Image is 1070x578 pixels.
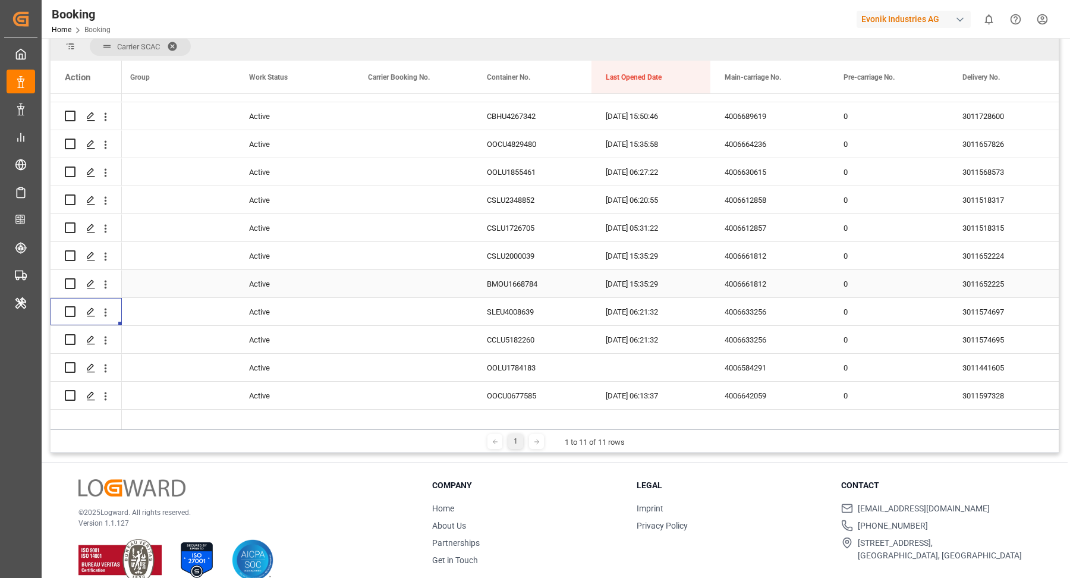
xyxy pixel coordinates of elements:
[710,382,829,409] div: 4006642059
[473,130,591,158] div: OOCU4829480
[948,326,1067,353] div: 3011574695
[829,326,948,353] div: 0
[432,538,480,548] a: Partnerships
[78,518,402,529] p: Version 1.1.127
[432,555,478,565] a: Get in Touch
[606,73,662,81] span: Last Opened Date
[235,354,354,381] div: Active
[637,504,663,513] a: Imprint
[591,214,710,241] div: [DATE] 05:31:22
[948,382,1067,409] div: 3011597328
[829,102,948,130] div: 0
[52,5,111,23] div: Booking
[948,242,1067,269] div: 3011652224
[473,354,591,381] div: OOLU1784183
[948,130,1067,158] div: 3011657826
[841,479,1031,492] h3: Contact
[1002,6,1029,33] button: Help Center
[829,214,948,241] div: 0
[948,214,1067,241] div: 3011518315
[51,410,122,438] div: Press SPACE to select this row.
[235,242,354,269] div: Active
[710,270,829,297] div: 4006661812
[473,186,591,213] div: CSLU2348852
[591,410,710,437] div: [DATE] 15:35:44
[591,298,710,325] div: [DATE] 06:21:32
[51,130,122,158] div: Press SPACE to select this row.
[591,186,710,213] div: [DATE] 06:20:55
[432,504,454,513] a: Home
[235,410,354,437] div: Active
[829,298,948,325] div: 0
[829,130,948,158] div: 0
[51,158,122,186] div: Press SPACE to select this row.
[51,102,122,130] div: Press SPACE to select this row.
[857,11,971,28] div: Evonik Industries AG
[857,8,975,30] button: Evonik Industries AG
[65,72,90,83] div: Action
[473,326,591,353] div: CCLU5182260
[829,186,948,213] div: 0
[130,73,150,81] span: Group
[235,158,354,186] div: Active
[858,537,1022,562] span: [STREET_ADDRESS], [GEOGRAPHIC_DATA], [GEOGRAPHIC_DATA]
[565,436,625,448] div: 1 to 11 of 11 rows
[591,242,710,269] div: [DATE] 15:35:29
[117,42,160,51] span: Carrier SCAC
[829,354,948,381] div: 0
[51,186,122,214] div: Press SPACE to select this row.
[710,158,829,186] div: 4006630615
[591,270,710,297] div: [DATE] 15:35:29
[591,382,710,409] div: [DATE] 06:13:37
[725,73,781,81] span: Main-carriage No.
[829,242,948,269] div: 0
[473,270,591,297] div: BMOU1668784
[235,326,354,353] div: Active
[829,158,948,186] div: 0
[710,214,829,241] div: 4006612857
[710,326,829,353] div: 4006633256
[948,410,1067,437] div: 3011605372
[432,521,466,530] a: About Us
[235,102,354,130] div: Active
[710,410,829,437] div: 4006645502
[829,270,948,297] div: 0
[473,298,591,325] div: SLEU4008639
[235,298,354,325] div: Active
[975,6,1002,33] button: show 0 new notifications
[637,521,688,530] a: Privacy Policy
[473,242,591,269] div: CSLU2000039
[591,130,710,158] div: [DATE] 15:35:58
[710,102,829,130] div: 4006689619
[78,479,185,497] img: Logward Logo
[962,73,1000,81] span: Delivery No.
[473,214,591,241] div: CSLU1726705
[637,479,826,492] h3: Legal
[51,242,122,270] div: Press SPACE to select this row.
[249,73,288,81] span: Work Status
[473,382,591,409] div: OOCU0677585
[487,73,530,81] span: Container No.
[78,507,402,518] p: © 2025 Logward. All rights reserved.
[710,242,829,269] div: 4006661812
[235,214,354,241] div: Active
[710,298,829,325] div: 4006633256
[508,434,523,449] div: 1
[235,186,354,213] div: Active
[235,382,354,409] div: Active
[948,186,1067,213] div: 3011518317
[591,158,710,186] div: [DATE] 06:27:22
[858,502,990,515] span: [EMAIL_ADDRESS][DOMAIN_NAME]
[948,270,1067,297] div: 3011652225
[51,326,122,354] div: Press SPACE to select this row.
[52,26,71,34] a: Home
[51,354,122,382] div: Press SPACE to select this row.
[473,410,591,437] div: CCLU5172405
[948,298,1067,325] div: 3011574697
[948,102,1067,130] div: 3011728600
[51,270,122,298] div: Press SPACE to select this row.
